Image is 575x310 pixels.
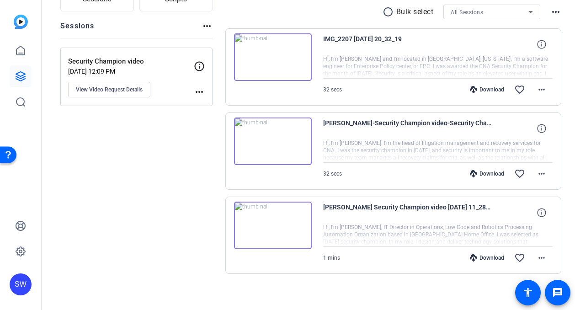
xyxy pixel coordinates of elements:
img: thumb-nail [234,118,312,165]
span: 32 secs [323,171,342,177]
span: [PERSON_NAME] Security Champion video [DATE] 11_28_43 [323,202,492,224]
mat-icon: favorite_border [514,168,525,179]
img: blue-gradient.svg [14,15,28,29]
span: 1 mins [323,255,340,261]
div: Download [465,170,509,177]
p: Security Champion video [68,56,194,67]
div: SW [10,273,32,295]
mat-icon: accessibility [522,287,533,298]
span: IMG_2207 [DATE] 20_32_19 [323,33,492,55]
mat-icon: favorite_border [514,252,525,263]
mat-icon: more_horiz [550,6,561,17]
p: Bulk select [396,6,434,17]
mat-icon: radio_button_unchecked [383,6,396,17]
mat-icon: more_horiz [536,84,547,95]
div: Download [465,86,509,93]
mat-icon: favorite_border [514,84,525,95]
mat-icon: more_horiz [202,21,213,32]
span: All Sessions [451,9,483,16]
mat-icon: more_horiz [536,252,547,263]
span: 32 secs [323,86,342,93]
mat-icon: more_horiz [194,86,205,97]
button: View Video Request Details [68,82,150,97]
mat-icon: more_horiz [536,168,547,179]
span: [PERSON_NAME]-Security Champion video-Security Champion video-1755718761330-webcam [323,118,492,139]
h2: Sessions [60,21,95,38]
img: thumb-nail [234,33,312,81]
span: View Video Request Details [76,86,143,93]
p: [DATE] 12:09 PM [68,68,194,75]
img: thumb-nail [234,202,312,249]
div: Download [465,254,509,262]
mat-icon: message [552,287,563,298]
